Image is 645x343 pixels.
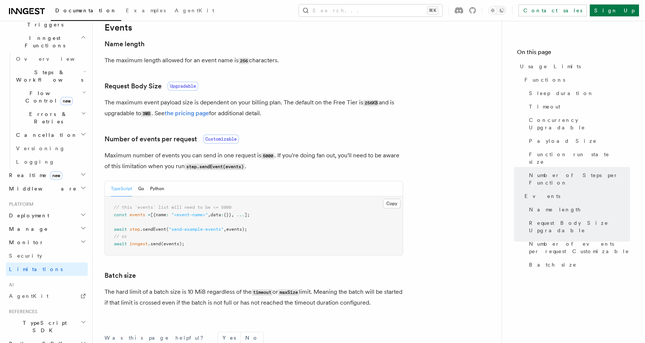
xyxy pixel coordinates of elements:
a: Request Body SizeUpgradable [105,81,198,91]
span: Upgradable [168,82,198,91]
button: Python [150,181,164,196]
a: Batch size [526,258,630,271]
a: Events [521,189,630,203]
span: events); [226,227,247,232]
span: .sendEvent [140,227,166,232]
button: TypeScript SDK [6,316,88,337]
span: Functions [524,76,565,84]
span: await [114,227,127,232]
span: events [130,212,145,217]
span: : [221,212,224,217]
span: , [224,227,226,232]
a: Name length [105,39,144,49]
span: step [130,227,140,232]
code: 256KB [363,100,379,106]
a: Batch size [105,270,136,281]
span: // or [114,234,127,239]
button: Copy [383,199,401,208]
span: new [60,97,73,105]
p: The hard limit of a batch size is 10 MiB regardless of the or limit. Meaning the batch will be st... [105,287,403,308]
a: AgentKit [6,289,88,303]
span: data [211,212,221,217]
span: AgentKit [175,7,214,13]
span: Concurrency Upgradable [529,116,630,131]
span: new [50,171,62,180]
code: step.sendEvent(events) [185,164,245,170]
span: References [6,309,37,315]
button: Events & Triggers [6,10,88,31]
a: Number of events per requestCustomizable [105,134,239,144]
span: [{name [150,212,166,217]
p: Maximum number of events you can send in one request is . If you're doing fan out, you'll need to... [105,150,403,172]
a: Contact sales [518,4,587,16]
a: Events [105,22,132,33]
span: await [114,241,127,246]
span: ( [166,227,169,232]
button: Search...⌘K [299,4,442,16]
span: Events & Triggers [6,13,81,28]
span: Manage [6,225,48,233]
a: AgentKit [170,2,219,20]
span: Inngest Functions [6,34,81,49]
a: the pricing page [165,110,209,117]
span: TypeScript SDK [6,319,81,334]
button: Manage [6,222,88,236]
span: Documentation [55,7,117,13]
button: Errors & Retries [13,107,88,128]
span: Overview [16,56,93,62]
button: Flow Controlnew [13,86,88,107]
a: Security [6,249,88,262]
span: Monitor [6,239,44,246]
button: Middleware [6,182,88,195]
button: Toggle dark mode [488,6,506,15]
div: Inngest Functions [6,52,88,169]
span: , [231,212,234,217]
span: Number of Steps per Function [529,171,630,186]
span: const [114,212,127,217]
button: TypeScript [111,181,132,196]
a: Examples [121,2,170,20]
span: inngest [130,241,148,246]
a: Versioning [13,142,88,155]
a: Usage Limits [517,60,630,73]
a: Request Body Size Upgradable [526,216,630,237]
span: ]; [244,212,250,217]
code: 256 [239,58,249,64]
span: = [148,212,150,217]
span: AgentKit [9,293,49,299]
span: Realtime [6,171,62,179]
kbd: ⌘K [427,7,438,14]
p: The maximum length allowed for an event name is characters. [105,55,403,66]
span: , [208,212,211,217]
button: Go [138,181,144,196]
span: {}} [224,212,231,217]
button: Steps & Workflows [13,66,88,86]
span: Number of events per request Customizable [529,240,630,255]
span: Timeout [529,103,560,110]
a: Documentation [51,2,121,21]
p: Was this page helpful? [105,334,209,342]
span: : [166,212,169,217]
span: Limitations [9,266,63,272]
a: Number of events per request Customizable [526,237,630,258]
p: The maximum event payload size is dependent on your billing plan. The default on the Free Tier is... [105,97,403,119]
span: Security [9,253,42,259]
span: Customizable [203,135,239,144]
span: .send [148,241,161,246]
span: "send-example-events" [169,227,224,232]
span: Middleware [6,185,77,192]
span: Steps & Workflows [13,69,83,84]
a: Number of Steps per Function [526,169,630,189]
span: Payload Size [529,137,597,145]
a: Function run state size [526,148,630,169]
a: Timeout [526,100,630,113]
span: // this `events` list will need to be <= 5000 [114,205,231,210]
span: Sleep duration [529,89,594,97]
code: 5000 [261,153,274,159]
button: Cancellation [13,128,88,142]
span: Function run state size [529,151,630,166]
span: Name length [529,206,581,213]
a: Sleep duration [526,86,630,100]
span: Flow Control [13,89,82,104]
span: Platform [6,201,34,207]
